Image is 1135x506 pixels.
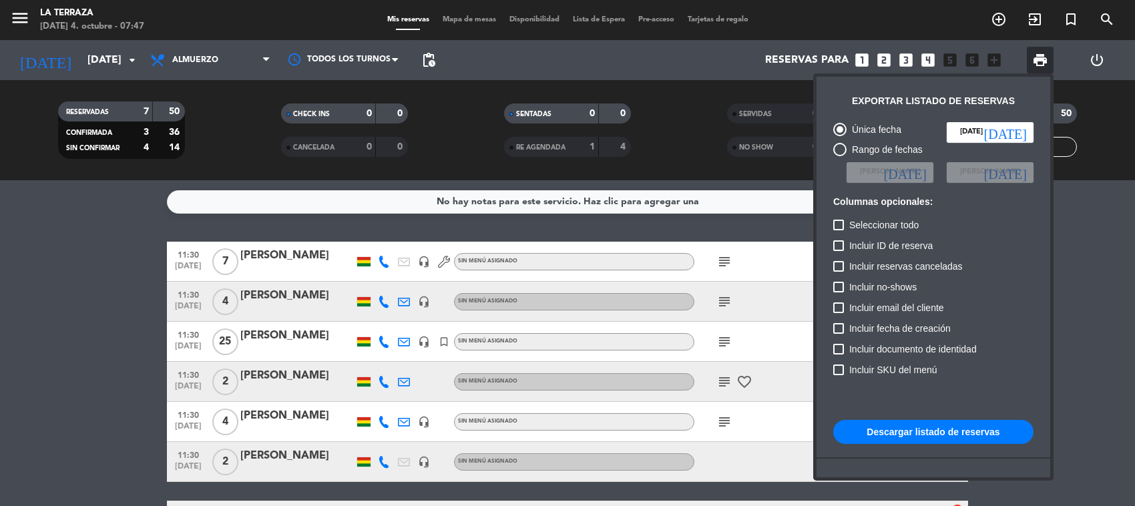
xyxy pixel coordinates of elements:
[849,238,933,254] span: Incluir ID de reserva
[849,341,977,357] span: Incluir documento de identidad
[849,320,951,336] span: Incluir fecha de creación
[849,362,937,378] span: Incluir SKU del menú
[860,166,920,178] span: [PERSON_NAME]
[984,125,1027,139] i: [DATE]
[852,93,1015,109] div: Exportar listado de reservas
[833,196,1034,208] h6: Columnas opcionales:
[849,300,944,316] span: Incluir email del cliente
[849,217,919,233] span: Seleccionar todo
[847,142,923,158] div: Rango de fechas
[847,122,901,138] div: Única fecha
[884,166,927,179] i: [DATE]
[849,258,963,274] span: Incluir reservas canceladas
[984,166,1027,179] i: [DATE]
[849,279,917,295] span: Incluir no-shows
[1032,52,1048,68] span: print
[960,166,1020,178] span: [PERSON_NAME]
[833,420,1034,444] button: Descargar listado de reservas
